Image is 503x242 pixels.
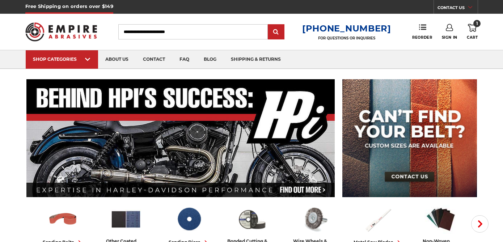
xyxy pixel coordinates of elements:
div: SHOP CATEGORIES [33,56,91,62]
a: CONTACT US [438,4,478,14]
a: Reorder [412,24,432,39]
a: contact [136,50,172,69]
img: Other Coated Abrasives [110,204,142,235]
img: Wire Wheels & Brushes [299,204,331,235]
span: Sign In [442,35,457,40]
span: Cart [467,35,478,40]
img: Non-woven Abrasives [425,204,457,235]
a: blog [196,50,224,69]
a: faq [172,50,196,69]
input: Submit [269,25,283,39]
img: Bonded Cutting & Grinding [236,204,268,235]
a: about us [98,50,136,69]
a: [PHONE_NUMBER] [302,23,391,34]
img: Sanding Belts [47,204,79,235]
a: 1 Cart [467,24,478,40]
img: promo banner for custom belts. [342,79,477,197]
button: Next [471,215,489,233]
img: Sanding Discs [173,204,205,235]
span: 1 [473,20,481,27]
img: Banner for an interview featuring Horsepower Inc who makes Harley performance upgrades featured o... [26,79,335,197]
a: shipping & returns [224,50,288,69]
img: Metal Saw Blades [362,204,394,235]
span: Reorder [412,35,432,40]
p: FOR QUESTIONS OR INQUIRIES [302,36,391,41]
img: Empire Abrasives [25,18,97,46]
